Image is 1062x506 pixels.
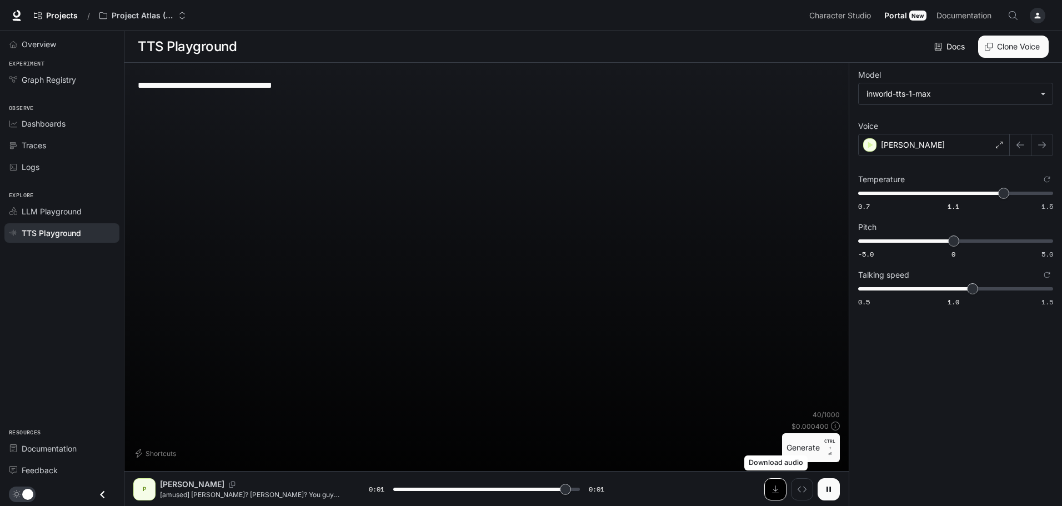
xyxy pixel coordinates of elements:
[22,161,39,173] span: Logs
[880,4,931,27] a: PortalNew
[1002,4,1024,27] button: Open Command Menu
[1041,173,1053,186] button: Reset to default
[824,438,835,458] p: ⏎
[978,36,1049,58] button: Clone Voice
[22,139,46,151] span: Traces
[112,11,174,21] p: Project Atlas (NBCU) Multi-Agent
[932,36,969,58] a: Docs
[858,223,876,231] p: Pitch
[951,249,955,259] span: 0
[22,206,82,217] span: LLM Playground
[1041,269,1053,281] button: Reset to default
[22,464,58,476] span: Feedback
[932,4,1000,27] a: Documentation
[46,11,78,21] span: Projects
[4,223,119,243] a: TTS Playground
[884,9,907,23] span: Portal
[1041,297,1053,307] span: 1.5
[589,484,604,495] span: 0:01
[744,455,808,470] div: Download audio
[858,71,881,79] p: Model
[909,11,926,21] div: New
[4,114,119,133] a: Dashboards
[4,70,119,89] a: Graph Registry
[4,460,119,480] a: Feedback
[160,479,224,490] p: [PERSON_NAME]
[782,433,840,462] button: GenerateCTRL +⏎
[866,88,1035,99] div: inworld-tts-1-max
[22,488,33,500] span: Dark mode toggle
[160,490,342,499] p: [amused] [PERSON_NAME]? [PERSON_NAME]? You guys want in?
[224,481,240,488] button: Copy Voice ID
[22,443,77,454] span: Documentation
[1041,249,1053,259] span: 5.0
[4,136,119,155] a: Traces
[369,484,384,495] span: 0:01
[90,483,115,506] button: Close drawer
[764,478,787,500] button: Download audio
[29,4,83,27] a: Go to projects
[22,118,66,129] span: Dashboards
[858,249,874,259] span: -5.0
[936,9,991,23] span: Documentation
[22,38,56,50] span: Overview
[83,10,94,22] div: /
[94,4,191,27] button: Open workspace menu
[948,202,959,211] span: 1.1
[859,83,1053,104] div: inworld-tts-1-max
[136,480,153,498] div: P
[809,9,871,23] span: Character Studio
[858,176,905,183] p: Temperature
[138,36,237,58] h1: TTS Playground
[948,297,959,307] span: 1.0
[805,4,879,27] a: Character Studio
[858,202,870,211] span: 0.7
[1041,202,1053,211] span: 1.5
[791,478,813,500] button: Inspect
[813,410,840,419] p: 40 / 1000
[881,139,945,151] p: [PERSON_NAME]
[4,34,119,54] a: Overview
[4,202,119,221] a: LLM Playground
[824,438,835,451] p: CTRL +
[858,297,870,307] span: 0.5
[4,439,119,458] a: Documentation
[133,444,181,462] button: Shortcuts
[22,227,81,239] span: TTS Playground
[858,122,878,130] p: Voice
[792,422,829,431] p: $ 0.000400
[858,271,909,279] p: Talking speed
[22,74,76,86] span: Graph Registry
[4,157,119,177] a: Logs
